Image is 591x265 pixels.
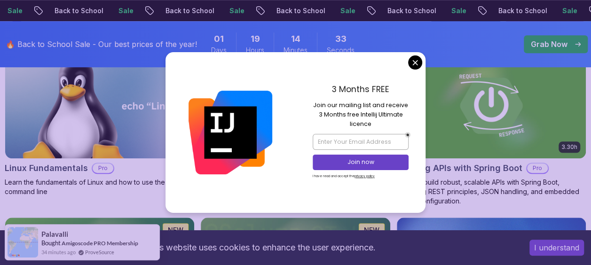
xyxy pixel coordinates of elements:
span: Days [211,46,227,55]
p: Back to School [40,6,104,16]
a: ProveSource [85,248,114,256]
span: Minutes [284,46,307,55]
p: Back to School [373,6,437,16]
span: 14 Minutes [291,32,300,46]
p: Learn to build robust, scalable APIs with Spring Boot, mastering REST principles, JSON handling, ... [396,178,586,206]
p: 🔥 Back to School Sale - Our best prices of the year! [6,39,197,50]
a: Building APIs with Spring Boot card3.30hBuilding APIs with Spring BootProLearn to build robust, s... [396,52,586,206]
a: Linux Fundamentals card6.00hLinux FundamentalsProLearn the fundamentals of Linux and how to use t... [5,52,195,196]
span: Hours [246,46,264,55]
p: Sale [215,6,245,16]
span: Bought [41,239,61,247]
p: Sale [104,6,134,16]
h2: Building APIs with Spring Boot [396,162,522,175]
p: Back to School [151,6,215,16]
p: Sale [437,6,467,16]
span: 33 Seconds [335,32,347,46]
p: 3.30h [561,143,577,151]
p: Grab Now [531,39,567,50]
span: Seconds [327,46,355,55]
p: Pro [93,164,113,173]
img: provesource social proof notification image [8,227,38,257]
span: Palavalli [41,230,68,238]
p: Sale [548,6,578,16]
p: Back to School [484,6,548,16]
p: Learn the fundamentals of Linux and how to use the command line [5,178,195,196]
span: 19 Hours [251,32,260,46]
p: Pro [527,164,548,173]
img: Linux Fundamentals card [5,53,194,158]
img: Building APIs with Spring Boot card [397,53,586,158]
a: Amigoscode PRO Membership [62,240,138,247]
span: 1 Days [214,32,224,46]
div: This website uses cookies to enhance the user experience. [7,237,515,258]
p: NEW [364,226,379,235]
p: NEW [168,226,183,235]
p: Back to School [262,6,326,16]
button: Accept cookies [529,240,584,256]
h2: Linux Fundamentals [5,162,88,175]
span: 34 minutes ago [41,248,76,256]
p: Sale [326,6,356,16]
